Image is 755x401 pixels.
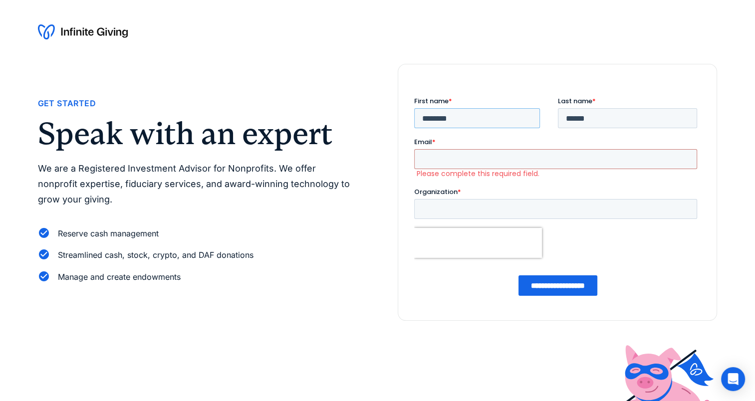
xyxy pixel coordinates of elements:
div: Streamlined cash, stock, crypto, and DAF donations [58,248,253,262]
div: Manage and create endowments [58,270,181,284]
div: Open Intercom Messenger [721,367,745,391]
div: Get Started [38,97,96,110]
p: We are a Registered Investment Advisor for Nonprofits. We offer nonprofit expertise, fiduciary se... [38,161,358,207]
iframe: Form 0 [414,96,701,304]
div: Reserve cash management [58,227,159,240]
h2: Speak with an expert [38,118,358,149]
